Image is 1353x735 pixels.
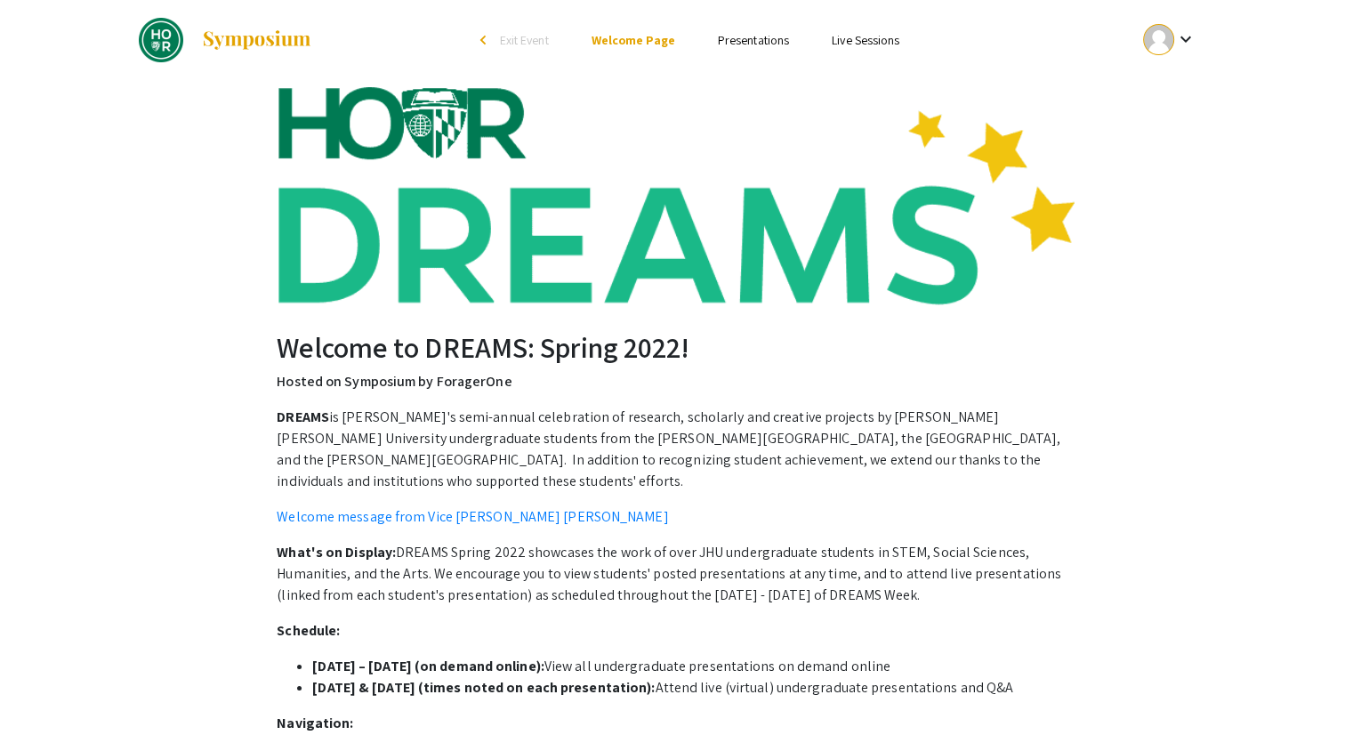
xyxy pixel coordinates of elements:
mat-icon: Expand account dropdown [1174,28,1196,50]
strong: Navigation: [277,714,353,732]
img: DREAMS: Spring 2022 [139,18,183,62]
iframe: Chat [13,655,76,722]
li: Attend live (virtual) undergraduate presentations and Q&A [312,677,1075,699]
div: arrow_back_ios [480,35,491,45]
li: View all undergraduate presentations on demand online [312,656,1075,677]
strong: [DATE] – [DATE] (on demand online): [312,657,544,675]
img: Symposium by ForagerOne [201,29,312,51]
p: Hosted on Symposium by ForagerOne [277,371,1075,392]
img: DREAMS: Spring 2022 [277,87,1077,316]
p: DREAMS Spring 2022 showcases the work of over JHU undergraduate students in STEM, Social Sciences... [277,542,1075,606]
a: Live Sessions [832,32,899,48]
h2: Welcome to DREAMS: Spring 2022! [277,330,1075,364]
p: is [PERSON_NAME]'s semi-annual celebration of research, scholarly and creative projects by [PERSO... [277,407,1075,492]
span: Exit Event [500,32,549,48]
strong: What's on Display: [277,543,396,561]
button: Expand account dropdown [1124,20,1214,60]
a: Presentations [718,32,789,48]
strong: DREAMS [277,408,329,426]
strong: Schedule: [277,621,340,640]
a: Welcome Page [592,32,675,48]
a: Welcome message from Vice [PERSON_NAME] [PERSON_NAME] [277,507,668,526]
strong: [DATE] & [DATE] (times noted on each presentation): [312,678,655,697]
a: DREAMS: Spring 2022 [139,18,312,62]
